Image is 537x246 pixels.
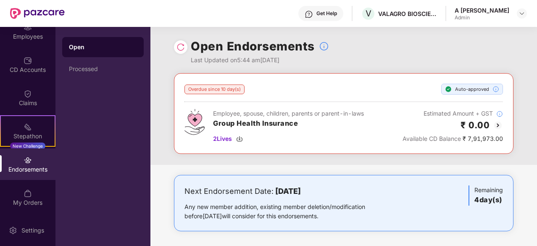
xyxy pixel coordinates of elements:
[69,66,137,72] div: Processed
[441,84,503,95] div: Auto-approved
[10,8,65,19] img: New Pazcare Logo
[184,85,245,94] div: Overdue since 10 day(s)
[319,41,329,51] img: svg+xml;base64,PHN2ZyBpZD0iSW5mb18tXzMyeDMyIiBkYXRhLW5hbWU9IkluZm8gLSAzMngzMiIgeG1sbnM9Imh0dHA6Ly...
[445,86,452,93] img: svg+xml;base64,PHN2ZyBpZD0iU3RlcC1Eb25lLTE2eDE2IiB4bWxucz0iaHR0cDovL3d3dy53My5vcmcvMjAwMC9zdmciIH...
[213,109,364,118] div: Employee, spouse, children, parents or parent-in-laws
[10,143,45,149] div: New Challenge
[275,187,301,196] b: [DATE]
[69,43,137,51] div: Open
[236,135,243,142] img: svg+xml;base64,PHN2ZyBpZD0iRG93bmxvYWQtMzJ4MzIiIHhtbG5zPSJodHRwOi8vd3d3LnczLm9yZy8yMDAwL3N2ZyIgd2...
[9,226,17,235] img: svg+xml;base64,PHN2ZyBpZD0iU2V0dGluZy0yMHgyMCIgeG1sbnM9Imh0dHA6Ly93d3cudzMub3JnLzIwMDAvc3ZnIiB3aW...
[24,156,32,164] img: svg+xml;base64,PHN2ZyBpZD0iRW5kb3JzZW1lbnRzIiB4bWxucz0iaHR0cDovL3d3dy53My5vcmcvMjAwMC9zdmciIHdpZH...
[1,132,55,140] div: Stepathon
[469,185,503,206] div: Remaining
[184,185,392,197] div: Next Endorsement Date:
[191,37,315,56] h1: Open Endorsements
[455,14,509,21] div: Admin
[403,109,503,118] div: Estimated Amount + GST
[191,56,329,65] div: Last Updated on 5:44 am[DATE]
[474,195,503,206] h3: 4 day(s)
[378,10,437,18] div: VALAGRO BIOSCIENCES
[19,226,47,235] div: Settings
[24,56,32,65] img: svg+xml;base64,PHN2ZyBpZD0iQ0RfQWNjb3VudHMiIGRhdGEtbmFtZT0iQ0QgQWNjb3VudHMiIHhtbG5zPSJodHRwOi8vd3...
[213,134,232,143] span: 2 Lives
[403,135,461,142] span: Available CD Balance
[316,10,337,17] div: Get Help
[176,43,185,51] img: svg+xml;base64,PHN2ZyBpZD0iUmVsb2FkLTMyeDMyIiB4bWxucz0iaHR0cDovL3d3dy53My5vcmcvMjAwMC9zdmciIHdpZH...
[184,202,392,221] div: Any new member addition, existing member deletion/modification before [DATE] will consider for th...
[496,111,503,117] img: svg+xml;base64,PHN2ZyBpZD0iSW5mb18tXzMyeDMyIiBkYXRhLW5hbWU9IkluZm8gLSAzMngzMiIgeG1sbnM9Imh0dHA6Ly...
[305,10,313,19] img: svg+xml;base64,PHN2ZyBpZD0iSGVscC0zMngzMiIgeG1sbnM9Imh0dHA6Ly93d3cudzMub3JnLzIwMDAvc3ZnIiB3aWR0aD...
[519,10,525,17] img: svg+xml;base64,PHN2ZyBpZD0iRHJvcGRvd24tMzJ4MzIiIHhtbG5zPSJodHRwOi8vd3d3LnczLm9yZy8yMDAwL3N2ZyIgd2...
[24,23,32,32] img: svg+xml;base64,PHN2ZyBpZD0iRW1wbG95ZWVzIiB4bWxucz0iaHR0cDovL3d3dy53My5vcmcvMjAwMC9zdmciIHdpZHRoPS...
[492,86,499,93] img: svg+xml;base64,PHN2ZyBpZD0iSW5mb18tXzMyeDMyIiBkYXRhLW5hbWU9IkluZm8gLSAzMngzMiIgeG1sbnM9Imh0dHA6Ly...
[366,8,371,19] span: V
[24,90,32,98] img: svg+xml;base64,PHN2ZyBpZD0iQ2xhaW0iIHhtbG5zPSJodHRwOi8vd3d3LnczLm9yZy8yMDAwL3N2ZyIgd2lkdGg9IjIwIi...
[213,118,364,129] h3: Group Health Insurance
[24,189,32,198] img: svg+xml;base64,PHN2ZyBpZD0iTXlfT3JkZXJzIiBkYXRhLW5hbWU9Ik15IE9yZGVycyIgeG1sbnM9Imh0dHA6Ly93d3cudz...
[403,134,503,143] div: ₹ 7,91,973.00
[455,6,509,14] div: A [PERSON_NAME]
[24,123,32,131] img: svg+xml;base64,PHN2ZyB4bWxucz0iaHR0cDovL3d3dy53My5vcmcvMjAwMC9zdmciIHdpZHRoPSIyMSIgaGVpZ2h0PSIyMC...
[493,120,503,130] img: svg+xml;base64,PHN2ZyBpZD0iQmFjay0yMHgyMCIgeG1sbnM9Imh0dHA6Ly93d3cudzMub3JnLzIwMDAvc3ZnIiB3aWR0aD...
[461,118,490,132] h2: ₹ 0.00
[184,109,205,135] img: svg+xml;base64,PHN2ZyB4bWxucz0iaHR0cDovL3d3dy53My5vcmcvMjAwMC9zdmciIHdpZHRoPSI0Ny43MTQiIGhlaWdodD...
